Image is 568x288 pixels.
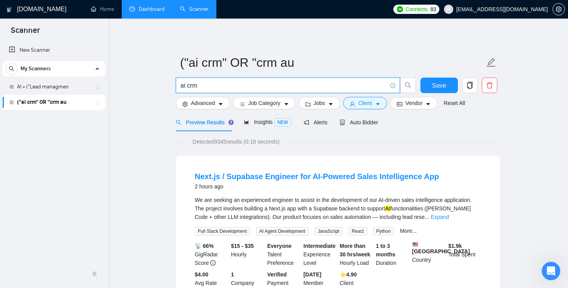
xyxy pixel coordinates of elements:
[195,172,439,181] a: Next.js / Supabase Engineer for AI-Powered Sales Intelligence App
[376,243,396,258] b: 1 to 3 months
[349,227,367,235] span: React
[182,101,188,107] span: setting
[358,99,372,107] span: Client
[230,242,266,267] div: Hourly
[401,82,415,89] span: search
[373,227,394,235] span: Python
[340,243,370,258] b: More than 30 hrs/week
[266,242,302,267] div: Talent Preference
[338,242,374,267] div: Hourly Load
[244,119,291,125] span: Insights
[340,120,345,125] span: robot
[193,242,230,267] div: GigRadar Score
[299,97,340,109] button: folderJobscaret-down
[5,63,18,75] button: search
[3,61,105,110] li: My Scanners
[390,97,437,109] button: idcardVendorcaret-down
[95,84,101,90] span: holder
[314,99,325,107] span: Jobs
[400,228,417,234] a: More...
[315,227,342,235] span: JavaScript
[553,3,565,15] button: setting
[5,25,46,41] span: Scanner
[420,78,458,93] button: Save
[284,101,289,107] span: caret-down
[328,101,333,107] span: caret-down
[6,66,17,71] span: search
[248,99,280,107] span: Job Category
[3,42,105,58] li: New Scanner
[302,242,338,267] div: Experience Level
[233,97,295,109] button: barsJob Categorycaret-down
[7,3,12,16] img: logo
[240,101,245,107] span: bars
[463,82,477,89] span: copy
[486,58,496,68] span: edit
[95,99,101,105] span: holder
[191,99,215,107] span: Advanced
[482,78,497,93] button: delete
[195,227,250,235] span: Full Stack Development
[444,99,465,107] a: Reset All
[304,119,328,125] span: Alerts
[218,101,223,107] span: caret-down
[482,82,497,89] span: delete
[17,79,90,95] a: AI + ("Lead managmen
[195,182,439,191] div: 2 hours ago
[267,271,287,278] b: Verified
[340,119,378,125] span: Auto Bidder
[195,271,208,278] b: $4.00
[432,81,446,90] span: Save
[411,242,447,267] div: Country
[405,5,429,14] span: Connects:
[430,5,436,14] span: 83
[176,120,181,125] span: search
[244,119,249,125] span: area-chart
[400,78,416,93] button: search
[231,243,254,249] b: $15 - $35
[425,214,429,220] span: ...
[405,99,422,107] span: Vendor
[462,78,478,93] button: copy
[195,243,214,249] b: 📡 66%
[425,101,431,107] span: caret-down
[176,97,230,109] button: settingAdvancedcaret-down
[228,119,235,126] div: Tooltip anchor
[343,97,387,109] button: userClientcaret-down
[187,137,285,146] span: Detected 9345 results (0.18 seconds)
[180,53,485,72] input: Scanner name...
[553,6,565,12] a: setting
[397,6,403,12] img: upwork-logo.png
[91,6,114,12] a: homeHome
[340,271,357,278] b: ⭐️ 4.90
[447,242,483,267] div: Total Spent
[180,81,387,90] input: Search Freelance Jobs...
[231,271,234,278] b: 1
[303,271,321,278] b: [DATE]
[180,6,209,12] a: searchScanner
[267,243,292,249] b: Everyone
[17,95,90,110] a: ("ai crm" OR "crm au
[20,61,51,76] span: My Scanners
[448,243,462,249] b: $ 1.9k
[256,227,308,235] span: AI Agent Development
[390,83,395,88] span: info-circle
[304,120,309,125] span: notification
[385,205,390,212] mark: AI
[431,214,449,220] a: Expand
[446,7,451,12] span: user
[412,242,470,254] b: [GEOGRAPHIC_DATA]
[195,196,481,221] div: We are seeking an experienced engineer to assist in the development of our AI-driven sales intell...
[274,118,291,127] span: NEW
[542,262,560,280] iframe: Intercom live chat
[375,101,381,107] span: caret-down
[92,270,100,278] span: double-left
[397,101,402,107] span: idcard
[413,242,418,247] img: 🇺🇸
[176,119,231,125] span: Preview Results
[129,6,165,12] a: dashboardDashboard
[305,101,311,107] span: folder
[374,242,411,267] div: Duration
[303,243,335,249] b: Intermediate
